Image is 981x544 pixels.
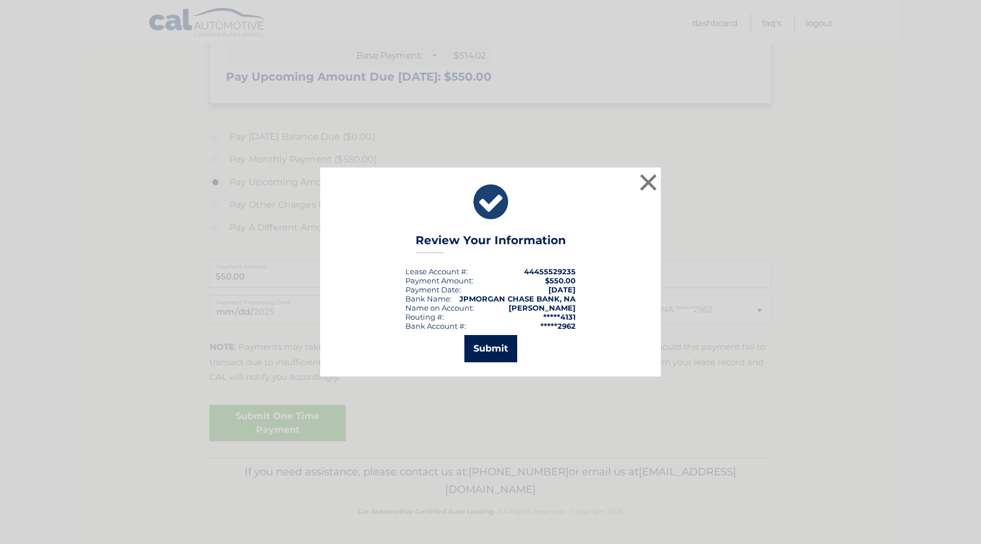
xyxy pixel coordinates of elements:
[405,267,468,276] div: Lease Account #:
[405,276,473,285] div: Payment Amount:
[405,294,452,303] div: Bank Name:
[459,294,576,303] strong: JPMORGAN CHASE BANK, NA
[464,335,517,362] button: Submit
[405,312,444,321] div: Routing #:
[405,321,466,330] div: Bank Account #:
[509,303,576,312] strong: [PERSON_NAME]
[548,285,576,294] span: [DATE]
[524,267,576,276] strong: 44455529235
[545,276,576,285] span: $550.00
[405,303,474,312] div: Name on Account:
[405,285,459,294] span: Payment Date
[405,285,461,294] div: :
[416,233,566,253] h3: Review Your Information
[637,171,660,194] button: ×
